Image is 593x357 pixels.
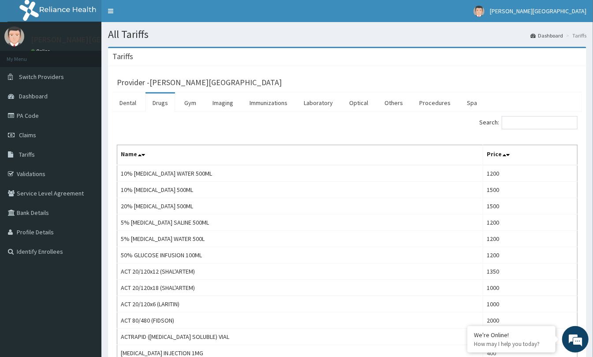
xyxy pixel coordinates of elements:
[483,182,578,198] td: 1500
[483,263,578,280] td: 1350
[31,48,52,54] a: Online
[483,214,578,231] td: 1200
[342,94,375,112] a: Optical
[474,6,485,17] img: User Image
[460,94,484,112] a: Spa
[474,331,549,339] div: We're Online!
[117,296,483,312] td: ACT 20/120x6 (LARITIN)
[117,280,483,296] td: ACT 20/120x18 (SHAL'ARTEM)
[530,32,563,39] a: Dashboard
[483,247,578,263] td: 1200
[483,165,578,182] td: 1200
[479,116,578,129] label: Search:
[483,231,578,247] td: 1200
[19,92,48,100] span: Dashboard
[483,296,578,312] td: 1000
[117,182,483,198] td: 10% [MEDICAL_DATA] 500ML
[19,150,35,158] span: Tariffs
[145,94,175,112] a: Drugs
[112,53,133,60] h3: Tariffs
[19,131,36,139] span: Claims
[31,36,161,44] p: [PERSON_NAME][GEOGRAPHIC_DATA]
[205,94,240,112] a: Imaging
[117,165,483,182] td: 10% [MEDICAL_DATA] WATER 500ML
[117,247,483,263] td: 50% GLUCOSE INFUSION 100ML
[483,145,578,165] th: Price
[412,94,458,112] a: Procedures
[564,32,586,39] li: Tariffs
[117,231,483,247] td: 5% [MEDICAL_DATA] WATER 500L
[490,7,586,15] span: [PERSON_NAME][GEOGRAPHIC_DATA]
[117,198,483,214] td: 20% [MEDICAL_DATA] 500ML
[502,116,578,129] input: Search:
[483,280,578,296] td: 1000
[4,26,24,46] img: User Image
[117,329,483,345] td: ACTRAPID ([MEDICAL_DATA] SOLUBLE) VIAL
[483,198,578,214] td: 1500
[117,214,483,231] td: 5% [MEDICAL_DATA] SALINE 500ML
[474,340,549,348] p: How may I help you today?
[242,94,295,112] a: Immunizations
[117,145,483,165] th: Name
[117,312,483,329] td: ACT 80/480 (FIDSON)
[19,73,64,81] span: Switch Providers
[112,94,143,112] a: Dental
[108,29,586,40] h1: All Tariffs
[377,94,410,112] a: Others
[297,94,340,112] a: Laboratory
[177,94,203,112] a: Gym
[117,263,483,280] td: ACT 20/120x12 (SHAL'ARTEM)
[483,312,578,329] td: 2000
[117,79,282,86] h3: Provider - [PERSON_NAME][GEOGRAPHIC_DATA]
